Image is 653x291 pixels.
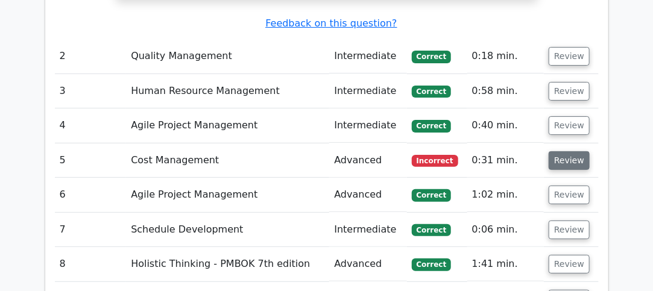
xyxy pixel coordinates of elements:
[467,247,544,281] td: 1:41 min.
[55,247,127,281] td: 8
[412,120,451,132] span: Correct
[126,143,329,178] td: Cost Management
[549,82,590,101] button: Review
[329,247,406,281] td: Advanced
[55,213,127,247] td: 7
[412,86,451,98] span: Correct
[549,186,590,204] button: Review
[467,178,544,212] td: 1:02 min.
[412,189,451,201] span: Correct
[412,155,458,167] span: Incorrect
[549,47,590,66] button: Review
[549,255,590,274] button: Review
[412,258,451,271] span: Correct
[467,108,544,143] td: 0:40 min.
[549,151,590,170] button: Review
[55,74,127,108] td: 3
[126,178,329,212] td: Agile Project Management
[549,116,590,135] button: Review
[55,178,127,212] td: 6
[329,178,406,212] td: Advanced
[265,17,397,29] a: Feedback on this question?
[329,108,406,143] td: Intermediate
[549,221,590,239] button: Review
[55,39,127,74] td: 2
[412,224,451,236] span: Correct
[55,143,127,178] td: 5
[126,108,329,143] td: Agile Project Management
[126,39,329,74] td: Quality Management
[126,74,329,108] td: Human Resource Management
[126,213,329,247] td: Schedule Development
[329,213,406,247] td: Intermediate
[467,213,544,247] td: 0:06 min.
[412,51,451,63] span: Correct
[467,74,544,108] td: 0:58 min.
[329,39,406,74] td: Intermediate
[126,247,329,281] td: Holistic Thinking - PMBOK 7th edition
[329,143,406,178] td: Advanced
[55,108,127,143] td: 4
[329,74,406,108] td: Intermediate
[467,39,544,74] td: 0:18 min.
[467,143,544,178] td: 0:31 min.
